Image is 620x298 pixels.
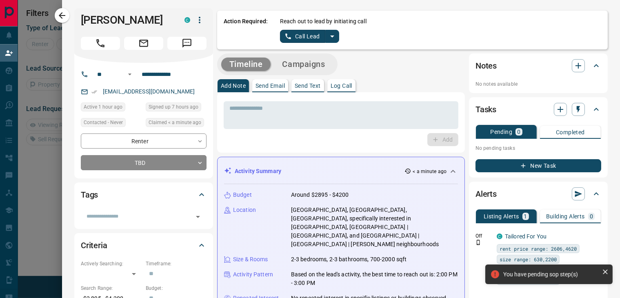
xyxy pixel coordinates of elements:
div: Criteria [81,236,207,255]
span: Email [124,37,163,50]
a: [EMAIL_ADDRESS][DOMAIN_NAME] [103,88,195,95]
p: Based on the lead's activity, the best time to reach out is: 2:00 PM - 3:00 PM [291,270,458,287]
span: Signed up 7 hours ago [149,103,198,111]
span: size range: 630,2200 [500,255,557,263]
svg: Push Notification Only [476,240,481,245]
div: Tasks [476,100,601,119]
span: Active 1 hour ago [84,103,122,111]
p: Actively Searching: [81,260,142,267]
p: No pending tasks [476,142,601,154]
div: condos.ca [497,234,502,239]
p: 2-3 bedrooms, 2-3 bathrooms, 700-2000 sqft [291,255,407,264]
button: Timeline [221,58,271,71]
p: Size & Rooms [233,255,268,264]
p: Search Range: [81,285,142,292]
div: condos.ca [184,17,190,23]
span: Message [167,37,207,50]
div: Mon Aug 18 2025 [146,118,207,129]
p: < a minute ago [413,168,447,175]
p: Completed [556,129,585,135]
div: Alerts [476,184,601,204]
p: Location [233,206,256,214]
button: New Task [476,159,601,172]
p: 0 [590,213,593,219]
p: Off [476,232,492,240]
div: Renter [81,133,207,149]
button: Campaigns [274,58,333,71]
p: 1 [524,213,527,219]
div: Mon Aug 18 2025 [146,102,207,114]
p: Activity Summary [235,167,281,176]
p: Pending [490,129,512,135]
p: [GEOGRAPHIC_DATA], [GEOGRAPHIC_DATA], [GEOGRAPHIC_DATA], specifically interested in [GEOGRAPHIC_D... [291,206,458,249]
a: Tailored For You [505,233,547,240]
div: TBD [81,155,207,170]
div: Mon Aug 18 2025 [81,102,142,114]
div: Notes [476,56,601,76]
div: You have pending sop step(s) [503,271,599,278]
h2: Tasks [476,103,496,116]
button: Open [125,69,135,79]
p: Budget: [146,285,207,292]
p: Around $2895 - $4200 [291,191,349,199]
button: Call Lead [280,30,325,43]
h2: Alerts [476,187,497,200]
h2: Notes [476,59,497,72]
p: Send Email [256,83,285,89]
p: Reach out to lead by initiating call [280,17,367,26]
p: Timeframe: [146,260,207,267]
p: Send Text [295,83,321,89]
span: Claimed < a minute ago [149,118,201,127]
p: Budget [233,191,252,199]
div: split button [280,30,339,43]
p: Log Call [331,83,352,89]
h2: Criteria [81,239,107,252]
p: Listing Alerts [484,213,519,219]
p: Add Note [221,83,246,89]
p: Activity Pattern [233,270,273,279]
h1: [PERSON_NAME] [81,13,172,27]
svg: Email Verified [91,89,97,95]
span: Contacted - Never [84,118,123,127]
p: No notes available [476,80,601,88]
p: 0 [517,129,520,135]
span: Call [81,37,120,50]
div: Tags [81,185,207,205]
div: Activity Summary< a minute ago [224,164,458,179]
h2: Tags [81,188,98,201]
button: Open [192,211,204,222]
span: rent price range: 2606,4620 [500,245,577,253]
p: Building Alerts [546,213,585,219]
p: Action Required: [224,17,268,43]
